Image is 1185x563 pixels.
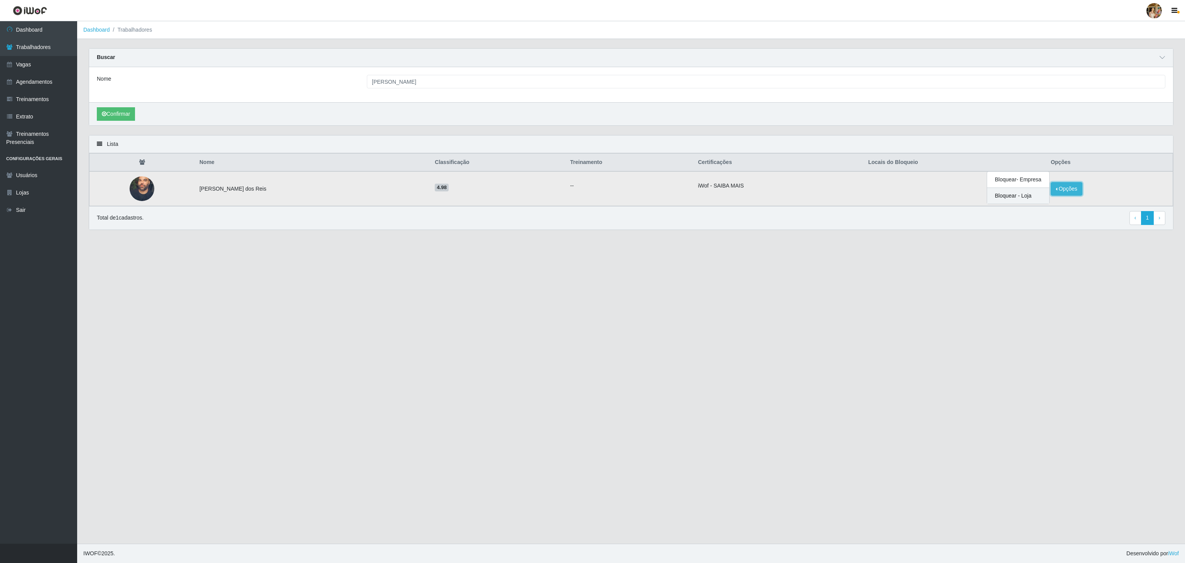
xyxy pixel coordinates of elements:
strong: Buscar [97,54,115,60]
th: Certificações [693,154,863,172]
p: Total de 1 cadastros. [97,214,143,222]
a: 1 [1141,211,1154,225]
span: Desenvolvido por [1126,549,1179,558]
span: IWOF [83,550,98,556]
span: › [1158,215,1160,221]
td: [PERSON_NAME] dos Reis [195,171,430,206]
a: Previous [1129,211,1141,225]
span: © 2025 . [83,549,115,558]
span: 4.98 [435,184,449,191]
th: Nome [195,154,430,172]
label: Nome [97,75,111,83]
button: Opções [1051,182,1082,196]
th: Locais do Bloqueio [864,154,1046,172]
a: iWof [1168,550,1179,556]
th: Classificação [430,154,565,172]
th: Opções [1046,154,1173,172]
button: Bloquear - Empresa [987,172,1049,188]
img: 1754277643344.jpeg [130,161,154,216]
button: Confirmar [97,107,135,121]
ul: -- [570,182,689,190]
button: Bloquear - Loja [987,188,1049,204]
li: iWof - SAIBA MAIS [698,182,859,190]
a: Dashboard [83,27,110,33]
nav: pagination [1129,211,1165,225]
nav: breadcrumb [77,21,1185,39]
span: ‹ [1134,215,1136,221]
li: Trabalhadores [110,26,152,34]
div: Lista [89,135,1173,153]
th: Treinamento [565,154,693,172]
a: Next [1153,211,1165,225]
input: Digite o Nome... [367,75,1165,88]
img: CoreUI Logo [13,6,47,15]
